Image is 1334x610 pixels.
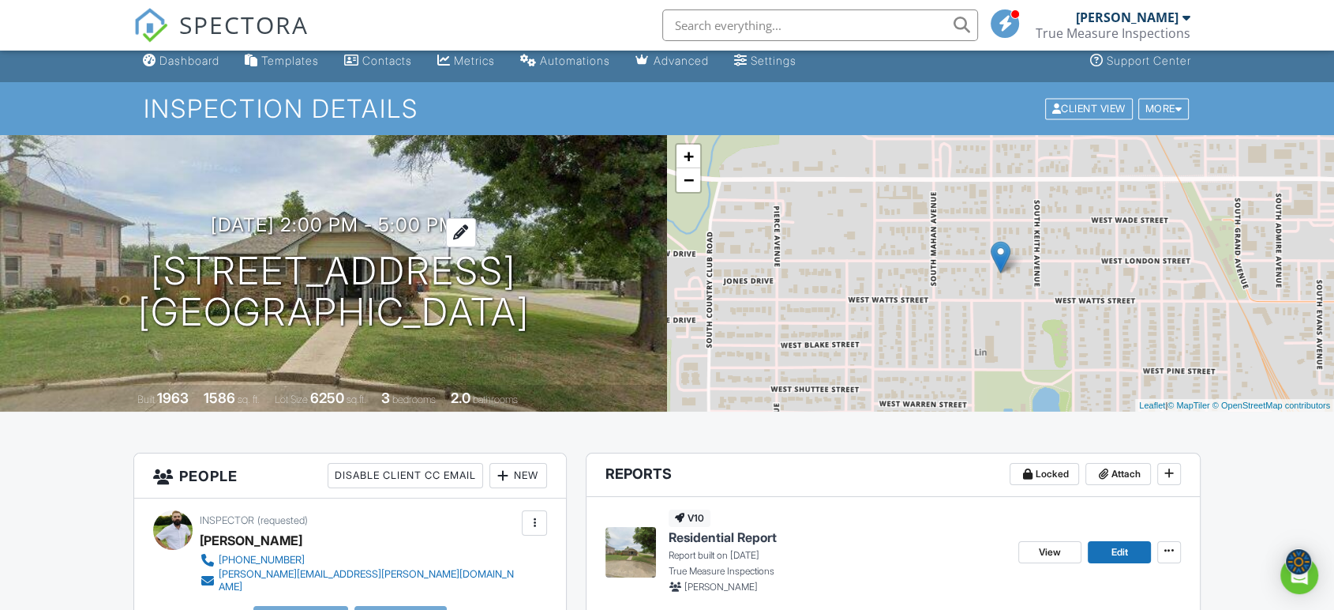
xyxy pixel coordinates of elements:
img: The Best Home Inspection Software - Spectora [133,8,168,43]
span: SPECTORA [179,8,309,41]
div: 3 [381,390,390,406]
input: Search everything... [662,9,978,41]
a: [PERSON_NAME][EMAIL_ADDRESS][PERSON_NAME][DOMAIN_NAME] [200,568,518,593]
div: Settings [751,54,796,67]
div: New [489,463,547,488]
h1: [STREET_ADDRESS] [GEOGRAPHIC_DATA] [138,250,530,334]
span: bathrooms [473,393,518,405]
span: bedrooms [392,393,436,405]
a: [PHONE_NUMBER] [200,552,518,568]
a: © OpenStreetMap contributors [1212,401,1330,410]
div: Disable Client CC Email [328,463,483,488]
div: [PHONE_NUMBER] [219,554,305,567]
a: Templates [238,47,325,76]
a: © MapTiler [1167,401,1210,410]
a: Advanced [629,47,715,76]
span: Lot Size [275,393,308,405]
span: Built [137,393,155,405]
div: | [1135,399,1334,412]
a: SPECTORA [133,21,309,55]
h1: Inspection Details [144,95,1190,122]
div: Automations [540,54,610,67]
div: More [1138,98,1190,119]
div: Contacts [362,54,412,67]
a: Dashboard [137,47,226,76]
div: 1586 [204,390,235,406]
div: Metrics [454,54,495,67]
div: 6250 [310,390,344,406]
span: sq.ft. [347,393,366,405]
div: Advanced [654,54,709,67]
div: Support Center [1107,54,1191,67]
div: 1963 [157,390,189,406]
a: Automations (Basic) [514,47,616,76]
h3: People [134,454,566,499]
div: [PERSON_NAME] [200,529,302,552]
div: True Measure Inspections [1036,25,1190,41]
div: [PERSON_NAME] [1076,9,1178,25]
a: Zoom in [676,145,700,168]
span: Inspector [200,514,254,526]
div: Open Intercom Messenger [1280,556,1318,594]
a: Settings [728,47,803,76]
a: Zoom out [676,168,700,192]
span: sq. ft. [238,393,260,405]
div: Dashboard [159,54,219,67]
a: Leaflet [1139,401,1165,410]
span: (requested) [257,514,308,526]
h3: [DATE] 2:00 pm - 5:00 pm [211,214,456,235]
a: Contacts [338,47,418,76]
a: Client View [1044,102,1137,114]
div: Client View [1045,98,1133,119]
a: Support Center [1084,47,1197,76]
div: 2.0 [451,390,470,406]
div: Templates [261,54,319,67]
a: Metrics [431,47,501,76]
div: [PERSON_NAME][EMAIL_ADDRESS][PERSON_NAME][DOMAIN_NAME] [219,568,518,593]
